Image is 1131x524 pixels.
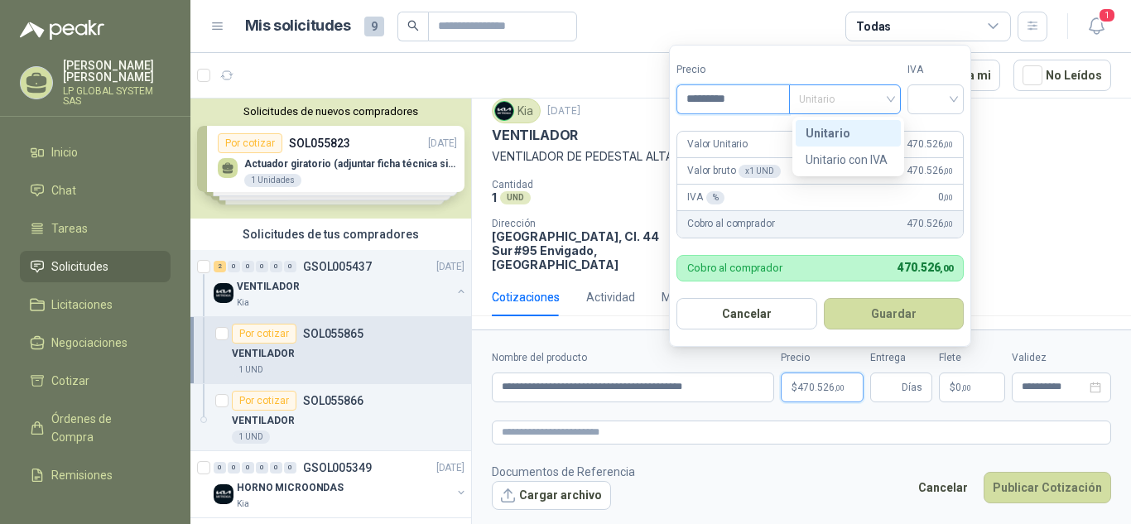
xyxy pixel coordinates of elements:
div: x 1 UND [739,165,780,178]
p: $470.526,00 [781,373,864,402]
p: HORNO MICROONDAS [237,480,344,496]
button: Guardar [824,298,965,329]
div: Por cotizar [232,391,296,411]
span: 0 [938,190,953,205]
span: Negociaciones [51,334,128,352]
span: Unitario [799,87,891,112]
div: Cotizaciones [492,288,560,306]
p: VENTILADOR [232,346,295,362]
div: 0 [270,462,282,474]
span: 470.526 [907,216,953,232]
p: IVA [687,190,724,205]
a: Por cotizarSOL055865VENTILADOR1 UND [190,317,471,384]
div: 0 [228,261,240,272]
span: Chat [51,181,76,200]
span: Solicitudes [51,257,108,276]
a: Licitaciones [20,289,171,320]
span: 9 [364,17,384,36]
label: Precio [781,350,864,366]
a: Remisiones [20,459,171,491]
div: 1 UND [232,363,270,377]
label: IVA [907,62,964,78]
div: UND [500,191,531,204]
button: Cancelar [676,298,817,329]
a: 0 0 0 0 0 0 GSOL005349[DATE] Company LogoHORNO MICROONDASKia [214,458,468,511]
a: 2 0 0 0 0 0 GSOL005437[DATE] Company LogoVENTILADORKia [214,257,468,310]
div: 0 [242,261,254,272]
p: [PERSON_NAME] [PERSON_NAME] [63,60,171,83]
div: Todas [856,17,891,36]
p: SOL055865 [303,328,363,339]
label: Nombre del producto [492,350,774,366]
label: Flete [939,350,1005,366]
span: Licitaciones [51,296,113,314]
span: Días [902,373,922,401]
div: Mensajes [662,288,712,306]
span: Órdenes de Compra [51,410,155,446]
span: ,00 [940,263,953,274]
div: Unitario [806,124,891,142]
div: 0 [228,462,240,474]
p: VENTILADOR [237,279,300,295]
span: 0 [955,382,971,392]
img: Company Logo [214,484,233,504]
div: 0 [284,462,296,474]
img: Company Logo [495,102,513,120]
span: ,00 [835,383,845,392]
div: 0 [270,261,282,272]
button: Cargar archivo [492,481,611,511]
span: ,00 [961,383,971,392]
p: VENTILADOR [492,127,578,144]
button: Solicitudes de nuevos compradores [197,105,464,118]
span: ,00 [943,166,953,175]
span: $ [950,382,955,392]
label: Precio [676,62,789,78]
div: Unitario con IVA [806,151,891,169]
p: [DATE] [436,259,464,275]
div: Unitario con IVA [796,147,901,173]
label: Validez [1012,350,1111,366]
span: Tareas [51,219,88,238]
p: Cantidad [492,179,709,190]
a: Por cotizarSOL055866VENTILADOR1 UND [190,384,471,451]
a: Tareas [20,213,171,244]
p: GSOL005349 [303,462,372,474]
p: Cobro al comprador [687,262,782,273]
h1: Mis solicitudes [245,14,351,38]
div: 0 [242,462,254,474]
span: 470.526 [898,261,953,274]
div: % [706,191,725,204]
span: ,00 [943,219,953,228]
p: [GEOGRAPHIC_DATA], Cl. 44 Sur #95 Envigado , [GEOGRAPHIC_DATA] [492,229,674,272]
span: ,00 [943,193,953,202]
p: VENTILADOR [232,413,295,429]
p: GSOL005437 [303,261,372,272]
div: 0 [214,462,226,474]
p: $ 0,00 [939,373,1005,402]
p: Valor bruto [687,163,781,179]
label: Entrega [870,350,932,366]
p: SOL055866 [303,395,363,406]
span: Inicio [51,143,78,161]
a: Órdenes de Compra [20,403,171,453]
p: VENTILADOR DE PEDESTAL ALTA POTENCIA [492,147,1111,166]
img: Logo peakr [20,20,104,40]
button: Publicar Cotización [984,472,1111,503]
span: Remisiones [51,466,113,484]
p: Kia [237,296,249,310]
p: Valor Unitario [687,137,748,152]
p: [DATE] [547,103,580,119]
p: Dirección [492,218,674,229]
div: Unitario [796,120,901,147]
button: 1 [1081,12,1111,41]
a: Inicio [20,137,171,168]
div: Actividad [586,288,635,306]
a: Negociaciones [20,327,171,358]
p: Kia [237,498,249,511]
div: Kia [492,99,541,123]
p: 1 [492,190,497,204]
img: Company Logo [214,283,233,303]
span: Cotizar [51,372,89,390]
span: search [407,20,419,31]
div: 0 [256,261,268,272]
